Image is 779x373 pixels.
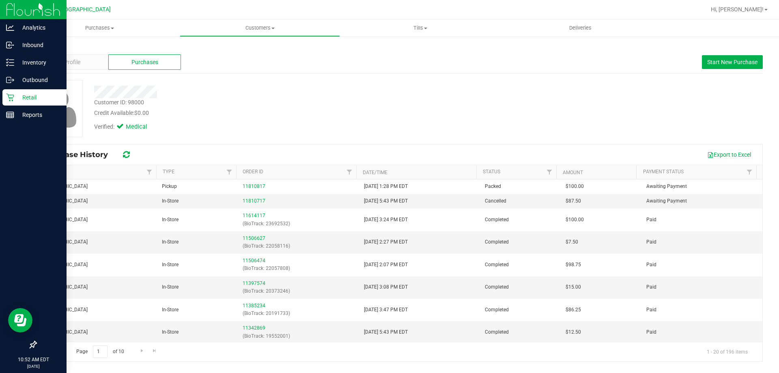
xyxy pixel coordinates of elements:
span: [GEOGRAPHIC_DATA] [55,6,111,13]
a: Deliveries [500,19,661,37]
span: Completed [485,238,509,246]
a: 11506474 [243,258,265,263]
a: 11342869 [243,325,265,331]
span: In-Store [162,197,179,205]
a: Order ID [243,169,263,175]
inline-svg: Inbound [6,41,14,49]
a: Date/Time [363,170,387,175]
a: Status [483,169,500,175]
p: (BioTrack: 22058116) [243,242,354,250]
span: Page of 10 [69,345,131,358]
span: [DATE] 5:43 PM EDT [364,197,408,205]
div: Customer ID: 98000 [94,98,144,107]
a: Go to the last page [149,345,161,356]
span: 1 - 20 of 196 items [700,345,754,358]
span: Start New Purchase [707,59,757,65]
span: Paid [646,238,656,246]
span: [DATE] 2:27 PM EDT [364,238,408,246]
a: Filter [223,165,236,179]
a: 11810717 [243,198,265,204]
div: Verified: [94,123,158,132]
inline-svg: Reports [6,111,14,119]
a: Amount [563,170,583,175]
span: In-Store [162,238,179,246]
span: Purchases [19,24,180,32]
iframe: Resource center [8,308,32,332]
span: Completed [485,328,509,336]
button: Start New Purchase [702,55,763,69]
a: 11810817 [243,183,265,189]
p: Outbound [14,75,63,85]
span: Profile [64,58,80,67]
a: Type [163,169,174,175]
a: Filter [743,165,756,179]
a: Go to the next page [136,345,148,356]
a: 11506627 [243,235,265,241]
span: Completed [485,283,509,291]
span: $0.00 [134,110,149,116]
span: [DATE] 3:24 PM EDT [364,216,408,224]
p: (BioTrack: 20373246) [243,287,354,295]
p: Analytics [14,23,63,32]
a: Customers [180,19,340,37]
p: (BioTrack: 23692532) [243,220,354,228]
span: Hi, [PERSON_NAME]! [711,6,764,13]
span: [DATE] 2:07 PM EDT [364,261,408,269]
span: [DATE] 5:43 PM EDT [364,328,408,336]
span: In-Store [162,216,179,224]
a: Filter [543,165,556,179]
span: In-Store [162,328,179,336]
a: Purchases [19,19,180,37]
a: Payment Status [643,169,684,175]
span: In-Store [162,283,179,291]
input: 1 [93,345,108,358]
span: Paid [646,283,656,291]
span: Awaiting Payment [646,197,687,205]
inline-svg: Inventory [6,58,14,67]
span: [DATE] 1:28 PM EDT [364,183,408,190]
span: $100.00 [566,183,584,190]
a: 11385234 [243,303,265,308]
span: Paid [646,261,656,269]
inline-svg: Analytics [6,24,14,32]
p: 10:52 AM EDT [4,356,63,363]
span: $7.50 [566,238,578,246]
p: Retail [14,93,63,102]
span: $12.50 [566,328,581,336]
span: Cancelled [485,197,506,205]
span: Purchase History [42,150,116,159]
p: Inbound [14,40,63,50]
a: Filter [143,165,156,179]
span: $87.50 [566,197,581,205]
p: Reports [14,110,63,120]
span: Medical [126,123,158,132]
p: (BioTrack: 22057808) [243,265,354,272]
span: Paid [646,306,656,314]
a: 11614117 [243,213,265,218]
span: Paid [646,328,656,336]
span: Purchases [131,58,158,67]
p: Inventory [14,58,63,67]
span: Awaiting Payment [646,183,687,190]
span: Completed [485,306,509,314]
span: Pickup [162,183,177,190]
span: Paid [646,216,656,224]
span: [DATE] 3:47 PM EDT [364,306,408,314]
inline-svg: Outbound [6,76,14,84]
span: Deliveries [558,24,603,32]
span: $98.75 [566,261,581,269]
span: Tills [340,24,500,32]
span: Completed [485,261,509,269]
div: Credit Available: [94,109,452,117]
span: In-Store [162,261,179,269]
a: 11397574 [243,280,265,286]
span: $100.00 [566,216,584,224]
button: Export to Excel [702,148,756,162]
a: Filter [343,165,356,179]
span: $86.25 [566,306,581,314]
span: In-Store [162,306,179,314]
inline-svg: Retail [6,93,14,101]
span: Completed [485,216,509,224]
span: Customers [180,24,340,32]
span: Packed [485,183,501,190]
